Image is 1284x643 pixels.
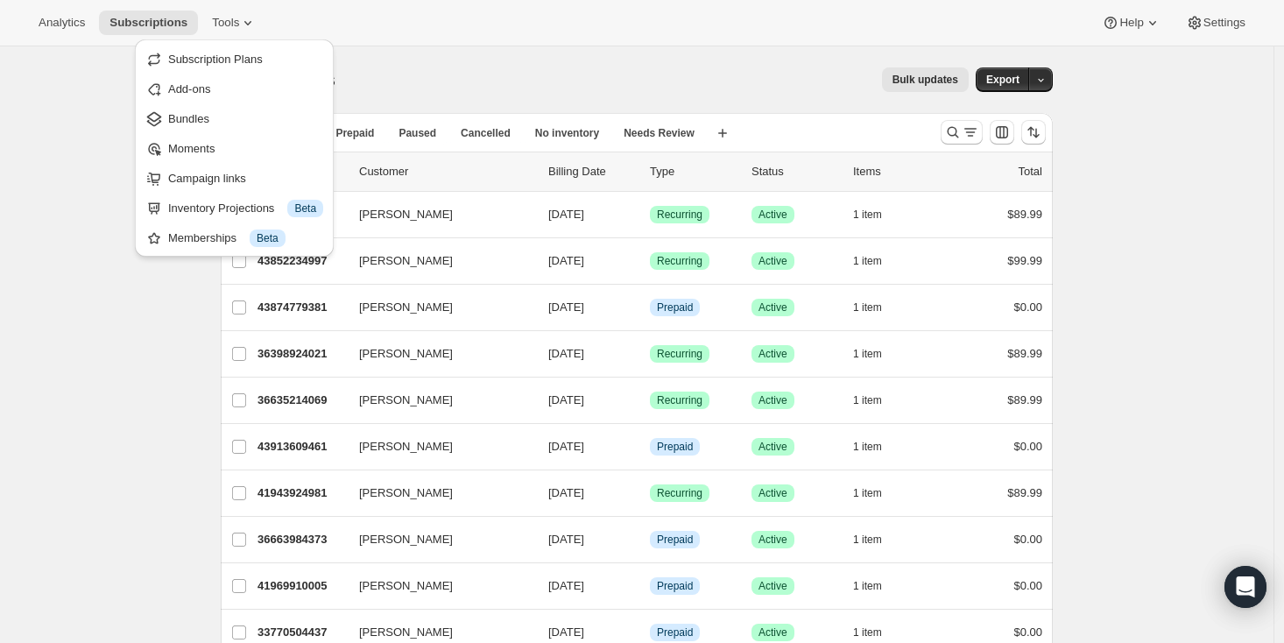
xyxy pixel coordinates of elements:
[140,194,328,222] button: Inventory Projections
[359,392,453,409] span: [PERSON_NAME]
[1007,208,1042,221] span: $89.99
[657,254,702,268] span: Recurring
[853,388,901,413] button: 1 item
[548,486,584,499] span: [DATE]
[548,163,636,180] p: Billing Date
[882,67,969,92] button: Bulk updates
[758,579,787,593] span: Active
[1224,566,1266,608] div: Open Intercom Messenger
[258,574,1042,598] div: 41969910005[PERSON_NAME][DATE]InfoPrepaidSuccessActive1 item$0.00
[349,293,524,321] button: [PERSON_NAME]
[258,624,345,641] p: 33770504437
[99,11,198,35] button: Subscriptions
[853,347,882,361] span: 1 item
[1175,11,1256,35] button: Settings
[976,67,1030,92] button: Export
[1007,347,1042,360] span: $89.99
[359,206,453,223] span: [PERSON_NAME]
[258,481,1042,505] div: 41943924981[PERSON_NAME][DATE]SuccessRecurringSuccessActive1 item$89.99
[168,53,263,66] span: Subscription Plans
[140,164,328,192] button: Campaign links
[853,574,901,598] button: 1 item
[258,299,345,316] p: 43874779381
[359,624,453,641] span: [PERSON_NAME]
[853,202,901,227] button: 1 item
[657,300,693,314] span: Prepaid
[258,388,1042,413] div: 36635214069[PERSON_NAME][DATE]SuccessRecurringSuccessActive1 item$89.99
[548,625,584,639] span: [DATE]
[548,579,584,592] span: [DATE]
[258,202,1042,227] div: 36108501237[PERSON_NAME][DATE]SuccessRecurringSuccessActive1 item$89.99
[28,11,95,35] button: Analytics
[1091,11,1171,35] button: Help
[258,295,1042,320] div: 43874779381[PERSON_NAME][DATE]InfoPrepaidSuccessActive1 item$0.00
[359,299,453,316] span: [PERSON_NAME]
[294,201,316,216] span: Beta
[39,16,85,30] span: Analytics
[548,300,584,314] span: [DATE]
[758,254,787,268] span: Active
[853,481,901,505] button: 1 item
[709,121,737,145] button: Create new view
[349,247,524,275] button: [PERSON_NAME]
[1007,393,1042,406] span: $89.99
[168,112,209,125] span: Bundles
[986,73,1019,87] span: Export
[1007,254,1042,267] span: $99.99
[758,440,787,454] span: Active
[758,208,787,222] span: Active
[257,231,279,245] span: Beta
[853,393,882,407] span: 1 item
[657,393,702,407] span: Recurring
[758,625,787,639] span: Active
[140,45,328,73] button: Subscription Plans
[109,16,187,30] span: Subscriptions
[1007,486,1042,499] span: $89.99
[657,533,693,547] span: Prepaid
[1013,579,1042,592] span: $0.00
[758,486,787,500] span: Active
[258,438,345,456] p: 43913609461
[853,625,882,639] span: 1 item
[258,531,345,548] p: 36663984373
[258,435,1042,459] div: 43913609461[PERSON_NAME][DATE]InfoPrepaidSuccessActive1 item$0.00
[548,254,584,267] span: [DATE]
[548,393,584,406] span: [DATE]
[624,126,695,140] span: Needs Review
[258,249,1042,273] div: 43852234997[PERSON_NAME][DATE]SuccessRecurringSuccessActive1 item$99.99
[258,392,345,409] p: 36635214069
[758,393,787,407] span: Active
[168,230,323,247] div: Memberships
[258,577,345,595] p: 41969910005
[399,126,436,140] span: Paused
[335,126,374,140] span: Prepaid
[349,386,524,414] button: [PERSON_NAME]
[349,526,524,554] button: [PERSON_NAME]
[1013,625,1042,639] span: $0.00
[349,340,524,368] button: [PERSON_NAME]
[548,208,584,221] span: [DATE]
[853,440,882,454] span: 1 item
[853,486,882,500] span: 1 item
[359,163,534,180] p: Customer
[853,527,901,552] button: 1 item
[853,254,882,268] span: 1 item
[657,579,693,593] span: Prepaid
[168,200,323,217] div: Inventory Projections
[168,172,246,185] span: Campaign links
[853,435,901,459] button: 1 item
[1119,16,1143,30] span: Help
[758,347,787,361] span: Active
[657,486,702,500] span: Recurring
[650,163,737,180] div: Type
[258,484,345,502] p: 41943924981
[168,142,215,155] span: Moments
[140,74,328,102] button: Add-ons
[140,223,328,251] button: Memberships
[657,347,702,361] span: Recurring
[853,208,882,222] span: 1 item
[1021,120,1046,145] button: Sort the results
[853,300,882,314] span: 1 item
[349,479,524,507] button: [PERSON_NAME]
[758,533,787,547] span: Active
